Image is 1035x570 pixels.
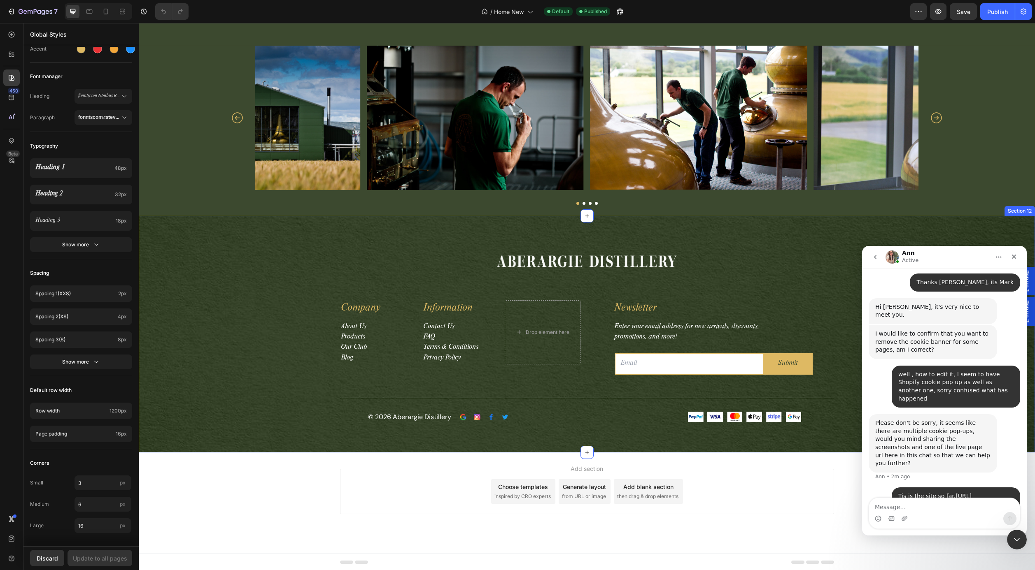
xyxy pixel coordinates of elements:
[30,522,75,529] span: Large
[30,93,75,100] span: Heading
[30,458,49,468] span: Corners
[75,518,131,533] input: px
[228,23,445,167] img: gempages_579512807838450197-c96e68a3-14e0-4be3-ad3c-fd6abfea31df.jpg
[867,184,895,192] div: Section 12
[62,358,100,366] div: Show more
[78,93,120,100] span: fonntscom-Nimbus-Rom-D-
[862,246,1027,535] iframe: Intercom live chat
[424,459,467,468] div: Generate layout
[229,389,312,399] p: © 2026 Aberargie Distillery
[30,114,75,121] span: Paragraph
[494,7,524,16] span: Home New
[452,23,669,167] img: gempages_579512807838450197-c0e3e1ea-e2b1-4049-a3c6-5323af821511.jpg
[62,241,100,249] div: Show more
[54,7,58,16] p: 7
[335,390,342,398] img: Alt Image
[78,114,120,121] span: fonntscom-steviesans_medium
[110,407,127,415] span: 1200px
[349,390,356,398] img: Alt Image
[30,385,72,395] span: Default row width
[35,216,112,226] p: Heading 3
[8,88,20,94] div: 450
[58,290,71,297] span: (xxs)
[349,222,548,254] img: Alt Image
[139,23,1035,570] iframe: Design area
[485,459,535,468] div: Add blank section
[321,390,328,398] img: Alt Image
[884,277,892,300] span: Popup 2
[35,190,112,199] p: Heading 2
[202,278,270,294] p: Company
[91,87,106,102] button: Carousel Back Arrow
[155,3,189,20] div: Undo/Redo
[363,390,370,398] img: Alt Image
[950,3,977,20] button: Save
[30,141,58,151] span: Typography
[30,550,64,566] button: Discard
[35,313,114,320] p: Spacing 2
[202,299,270,341] p: About Us Products Our Club Blog
[476,278,695,294] p: Newsletter
[114,165,127,172] span: 48px
[284,278,352,294] p: Information
[58,313,68,320] span: (xs)
[68,550,132,566] button: Update to all pages
[30,479,75,487] span: Small
[120,501,126,507] span: px
[115,191,127,198] span: 32px
[75,110,132,125] button: fonntscom-steviesans_medium
[35,336,114,343] p: Spacing 3
[5,23,221,167] img: gempages_579512807838450197-1d95c2f0-cfa7-48b5-b569-514504f63a3c.jpg
[30,268,49,278] span: Spacing
[790,87,805,102] button: Carousel Next Arrow
[584,8,607,15] span: Published
[490,7,492,16] span: /
[120,480,126,486] span: px
[3,3,61,20] button: 7
[884,247,892,269] span: Popup 1
[478,470,540,477] span: then drag & drop elements
[30,30,132,39] p: Global Styles
[118,290,127,297] span: 2px
[625,331,674,351] button: Submit
[429,441,468,450] span: Add section
[116,430,127,438] span: 16px
[75,89,132,104] button: fonntscom-Nimbus-Rom-D-
[75,497,131,512] input: px
[639,336,659,346] div: Submit
[116,217,127,225] span: 18px
[359,459,409,468] div: Choose templates
[284,299,352,341] p: Contact Us FAQ Terms & Conditions Privacy Policy
[387,306,431,313] div: Drop element here
[73,554,127,563] div: Update to all pages
[957,8,970,15] span: Save
[120,522,126,528] span: px
[456,179,459,182] button: Dot
[30,500,75,508] span: Medium
[476,299,695,320] p: Enter your email address for new arrivals, discounts, promotions, and more!
[450,179,453,182] button: Dot
[30,237,132,252] button: Show more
